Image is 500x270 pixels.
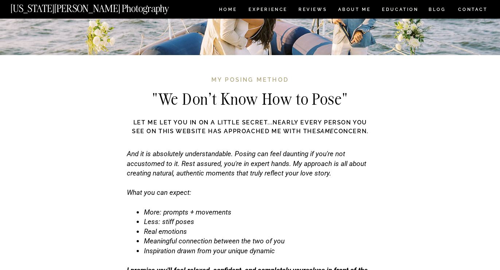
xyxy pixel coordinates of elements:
a: ABOUT ME [338,7,371,13]
a: Experience [249,7,287,13]
a: CONTACT [458,5,488,13]
span: Less: stiff poses [144,217,194,226]
a: [US_STATE][PERSON_NAME] Photography [11,4,194,10]
h3: My posing method [149,76,351,86]
span: Inspiration drawn from your unique dynamic [144,247,275,255]
a: HOME [218,7,238,13]
h2: "We Don't Know How to Pose" [103,91,398,109]
span: Real emotions [144,227,187,236]
a: REVIEWS [298,7,326,13]
span: Meaningful connection between the two of you [144,237,285,245]
a: EDUCATION [381,7,419,13]
i: same [317,128,334,135]
a: BLOG [429,7,446,13]
h3: Let me let you in on a little secret...nearly every person you see on this website has approached... [128,118,372,136]
span: More: prompts + movements [144,208,231,216]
